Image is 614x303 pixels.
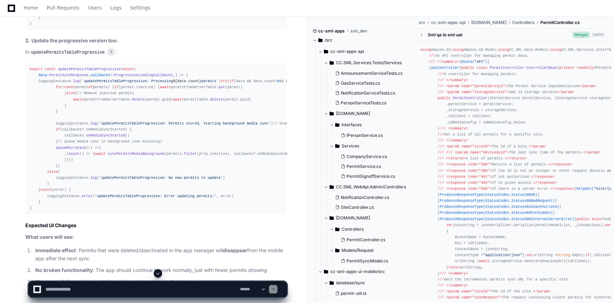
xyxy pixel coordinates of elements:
[437,132,544,137] span: Get a list of all permits for a specific site.
[431,20,466,25] span: cc-sml-apps-api
[335,225,339,234] svg: Directory
[483,253,522,257] span: "application/json"
[219,85,225,89] span: put
[30,67,43,71] span: export
[592,217,603,221] span: async
[346,133,383,138] span: IPersonService.cs
[437,60,459,64] span: </summary>
[446,156,466,160] span: <returns>
[448,126,468,131] span: <summary>
[440,217,574,221] span: ProducesResponseType(StatusCodes.Status500InternalServerError)
[330,140,408,152] button: Services
[199,152,201,156] span: p
[132,97,145,102] span: delete
[324,47,328,56] svg: Directory
[277,79,279,83] span: 0
[82,194,93,198] span: error
[184,152,197,156] span: filter
[332,68,404,78] button: AnnouncementServiceTests.cs
[477,66,487,70] span: class
[437,187,444,191] span: ///
[583,150,600,154] span: </param>
[437,84,596,88] span: The Permit Service Implementation
[437,181,557,185] span: If no given access.
[437,90,444,94] span: ///
[160,85,171,89] span: await
[324,108,408,119] button: [DOMAIN_NAME]
[110,6,122,10] span: Logs
[455,150,509,154] span: <param name="deviceUuid">
[336,60,402,66] span: CC.SML.Services.Tests/Services
[318,46,408,57] button: cc-sml-apps-api
[114,73,173,77] span: ProgressiveLoadingCallbacks
[78,91,134,95] span: // Remove inactive permits
[453,96,487,100] span: PermitController
[332,202,404,212] button: SiteController.cs
[446,187,492,191] span: <response code="500">
[330,119,408,131] button: Interfaces
[99,121,271,126] span: 'updatePermitsTableProgressive: Permits stored, starting background media sync'
[551,48,561,52] span: using
[324,212,408,224] button: [DOMAIN_NAME]
[505,156,527,160] span: </returns>
[330,214,334,222] svg: Directory
[592,32,604,37] div: [DATE]
[30,49,106,56] code: updatePermitsTableProgressive
[437,181,444,185] span: ///
[437,169,444,173] span: ///
[330,59,334,67] svg: Directory
[579,84,596,88] span: </param>
[428,32,462,38] div: Sml qa to sml uat
[108,152,164,156] span: syncPermitsMediaBackground
[221,79,227,83] span: try
[324,181,408,193] button: CC.SML.WebApi.Admin/Controllers
[540,20,580,25] span: PermitController.cs
[440,199,555,203] span: ProducesResponseType(StatusCodes.Status400BadRequest)
[346,154,387,159] span: CompanyService.cs
[73,79,79,83] span: log
[25,37,118,43] strong: 2. Update the progressive version too:
[461,60,487,64] span: Route( )
[99,176,223,180] span: 'updatePermitsTableProgressive: No new permits to update'
[461,66,474,70] span: public
[332,78,404,88] button: GasServiceTests.cs
[437,144,444,149] span: ///
[35,267,93,273] strong: No broken functionality
[332,193,404,202] button: NotificationController.cs
[58,139,162,144] span: // Queue media sync in background (non-blocking)
[559,66,574,70] span: private
[91,176,97,180] span: log
[437,138,444,143] span: ///
[88,146,99,150] span: () =>
[35,266,287,274] p: : The app should continue to work normally, just with fewer permits showing
[437,187,574,191] span: If there is a server error.
[474,60,485,64] span: "API"
[446,169,492,173] span: <response code="400">
[341,90,395,96] span: NotificationServiceTests.cs
[335,246,339,255] svg: Directory
[420,48,431,52] span: using
[437,156,527,160] span: A list of permits.
[313,35,408,46] button: /src
[446,175,492,179] span: <response code="401">
[446,78,468,82] span: </summary>
[30,66,283,211] div: = ( ) => { loggingInstance. ( ) { (data && data. > && data. ) { response = awsAxiosClientInstance...
[446,181,492,185] span: <response code="403">
[437,175,444,179] span: ///
[437,72,518,76] span: A controller for managing permits.
[336,184,406,190] span: CC.SML.WebApi.Admin/Controllers
[551,187,575,191] span: </response>
[342,122,362,128] span: Interfaces
[210,152,227,156] span: isActive
[332,88,404,98] button: NotificationServiceTests.cs
[346,237,385,243] span: PermitController.cs
[318,266,408,277] button: cc-sml-apps-ui-mobile/src
[95,194,216,198] span: 'updatePermitsTableProgressive: Error updating permits:'
[342,143,359,149] span: Services
[69,152,80,156] span: async
[91,121,97,126] span: log
[136,85,153,89] span: isActive
[335,121,339,129] svg: Directory
[114,85,118,89] span: if
[30,73,175,77] span: : , ?: ,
